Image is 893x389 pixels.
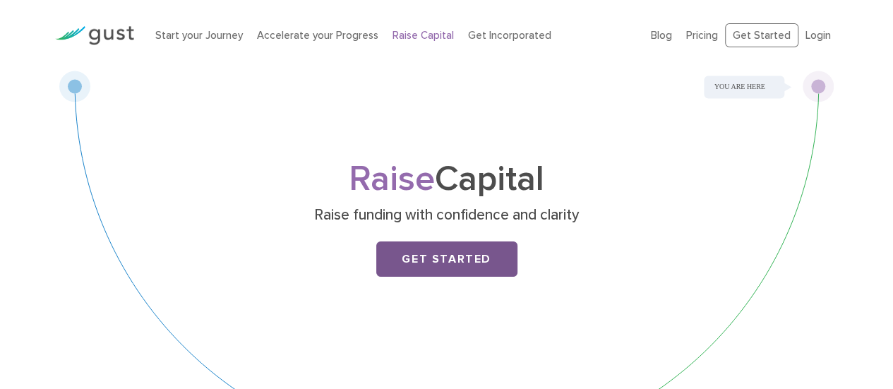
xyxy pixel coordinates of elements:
[168,163,726,196] h1: Capital
[725,23,798,48] a: Get Started
[257,29,378,42] a: Accelerate your Progress
[651,29,672,42] a: Blog
[686,29,718,42] a: Pricing
[376,241,517,277] a: Get Started
[155,29,243,42] a: Start your Journey
[349,158,435,200] span: Raise
[805,29,831,42] a: Login
[55,26,134,45] img: Gust Logo
[392,29,454,42] a: Raise Capital
[173,205,720,225] p: Raise funding with confidence and clarity
[468,29,551,42] a: Get Incorporated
